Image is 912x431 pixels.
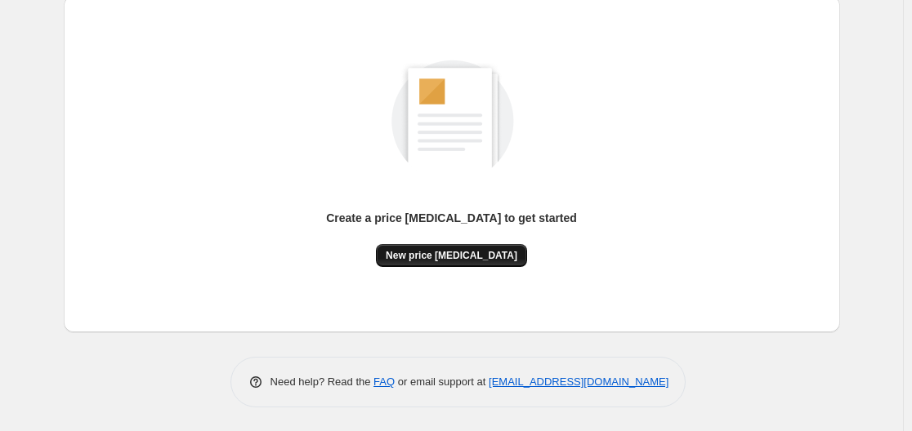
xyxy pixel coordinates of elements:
[373,375,395,388] a: FAQ
[489,375,668,388] a: [EMAIL_ADDRESS][DOMAIN_NAME]
[395,375,489,388] span: or email support at
[326,210,577,226] p: Create a price [MEDICAL_DATA] to get started
[386,249,517,262] span: New price [MEDICAL_DATA]
[376,244,527,267] button: New price [MEDICAL_DATA]
[270,375,374,388] span: Need help? Read the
